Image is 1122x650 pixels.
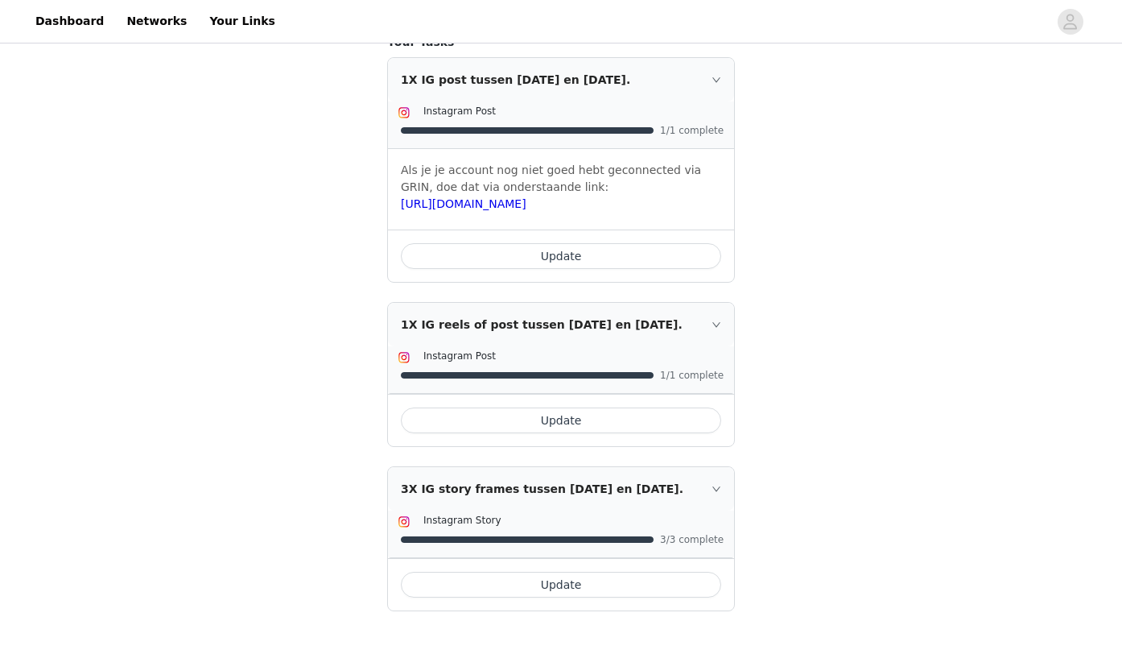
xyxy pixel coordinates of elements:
div: icon: right1X IG post tussen [DATE] en [DATE]. [388,58,734,101]
span: 3/3 complete [660,535,724,544]
a: [URL][DOMAIN_NAME] [401,197,526,210]
span: Instagram Post [423,350,496,362]
i: icon: right [712,320,721,329]
a: Your Links [200,3,285,39]
i: icon: right [712,75,721,85]
button: Update [401,572,721,598]
span: Instagram Post [423,106,496,117]
img: Instagram Icon [398,106,410,119]
span: Instagram Story [423,515,501,526]
span: 1/1 complete [660,371,724,380]
button: Update [401,243,721,269]
a: Dashboard [26,3,113,39]
div: avatar [1062,9,1078,35]
p: Als je je account nog niet goed hebt geconnected via GRIN, doe dat via onderstaande link: [401,162,721,196]
i: icon: right [712,484,721,494]
img: Instagram Icon [398,351,410,364]
img: Instagram Icon [398,515,410,528]
div: icon: right3X IG story frames tussen [DATE] en [DATE]. [388,467,734,511]
div: icon: right1X IG reels of post tussen [DATE] en [DATE]. [388,303,734,346]
a: Networks [117,3,196,39]
span: 1/1 complete [660,126,724,135]
button: Update [401,408,721,433]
